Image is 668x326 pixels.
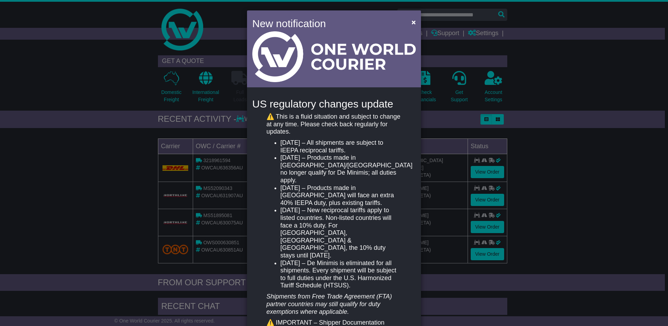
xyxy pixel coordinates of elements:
[252,98,416,110] h4: US regulatory changes update
[280,207,401,259] li: [DATE] – New reciprocal tariffs apply to listed countries. Non-listed countries will face a 10% d...
[252,16,401,31] h4: New notification
[280,139,401,154] li: [DATE] – All shipments are subject to IEEPA reciprocal tariffs.
[267,113,401,136] p: ⚠️ This is a fluid situation and subject to change at any time. Please check back regularly for u...
[280,154,401,184] li: [DATE] – Products made in [GEOGRAPHIC_DATA]/[GEOGRAPHIC_DATA] no longer qualify for De Minimis; a...
[252,31,416,82] img: Light
[408,15,419,29] button: Close
[412,18,416,26] span: ×
[267,293,392,315] em: Shipments from Free Trade Agreement (FTA) partner countries may still qualify for duty exemptions...
[280,184,401,207] li: [DATE] – Products made in [GEOGRAPHIC_DATA] will face an extra 40% IEEPA duty, plus existing tari...
[280,260,401,289] li: [DATE] – De Minimis is eliminated for all shipments. Every shipment will be subject to full dutie...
